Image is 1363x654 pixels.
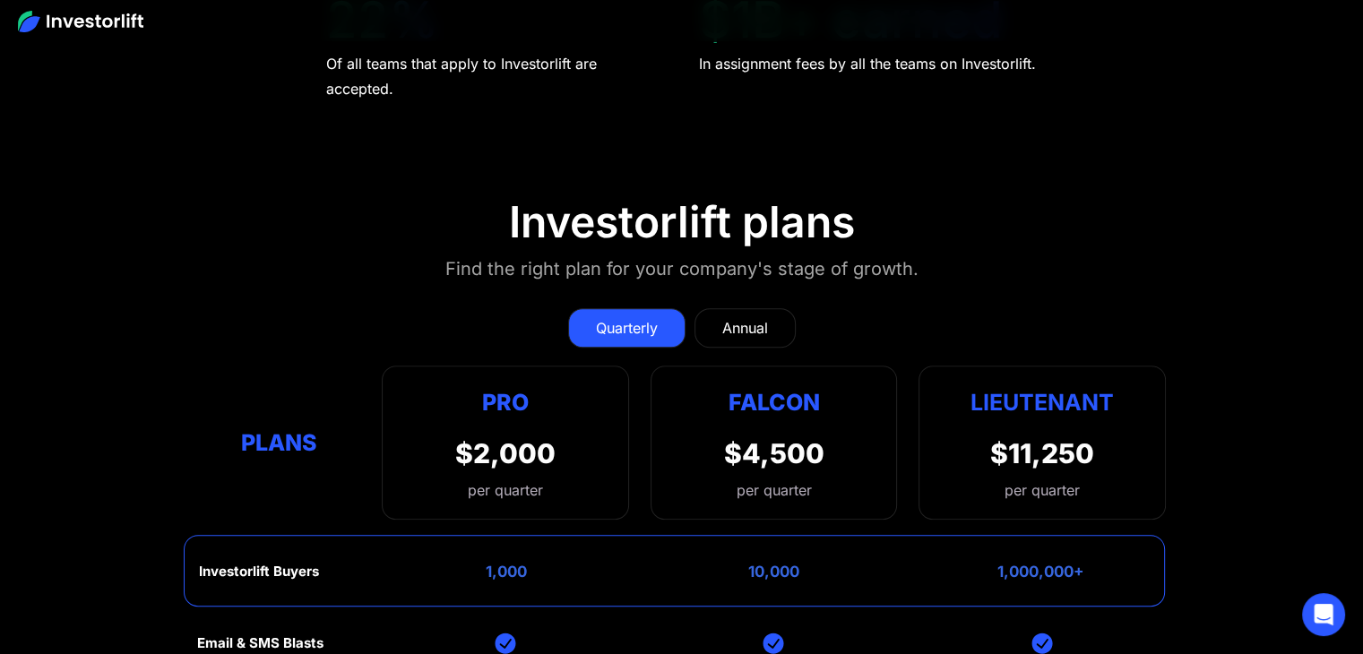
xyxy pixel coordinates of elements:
[197,426,360,460] div: Plans
[596,317,658,339] div: Quarterly
[997,563,1084,581] div: 1,000,000+
[509,196,855,248] div: Investorlift plans
[1005,479,1080,501] div: per quarter
[736,479,811,501] div: per quarter
[728,384,819,419] div: Falcon
[970,389,1114,416] strong: Lieutenant
[455,437,556,469] div: $2,000
[199,564,319,580] div: Investorlift Buyers
[486,563,527,581] div: 1,000
[455,479,556,501] div: per quarter
[197,635,323,651] div: Email & SMS Blasts
[990,437,1094,469] div: $11,250
[445,254,919,283] div: Find the right plan for your company's stage of growth.
[455,384,556,419] div: Pro
[748,563,799,581] div: 10,000
[723,437,824,469] div: $4,500
[326,51,666,101] div: Of all teams that apply to Investorlift are accepted.
[1302,593,1345,636] div: Open Intercom Messenger
[722,317,768,339] div: Annual
[699,51,1036,76] div: In assignment fees by all the teams on Investorlift.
